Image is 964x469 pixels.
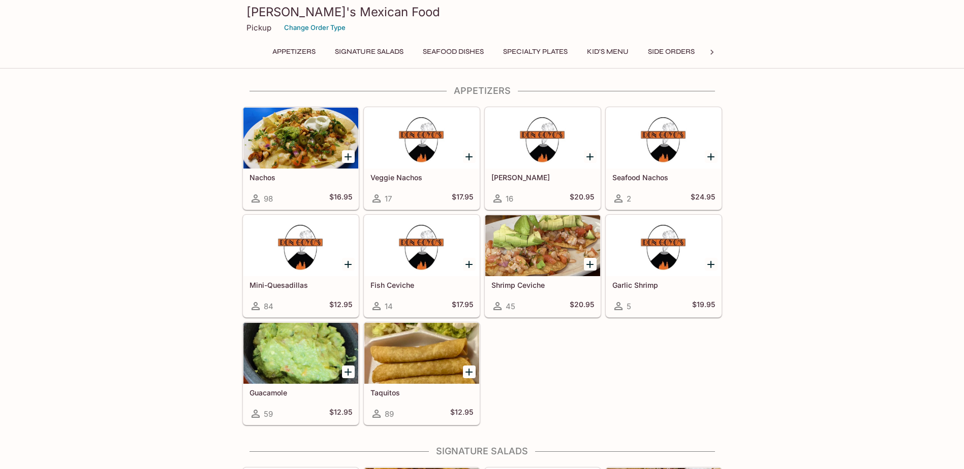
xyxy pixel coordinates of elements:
[506,301,515,311] span: 45
[329,192,352,205] h5: $16.95
[691,192,715,205] h5: $24.95
[612,173,715,182] h5: Seafood Nachos
[385,409,394,419] span: 89
[705,258,718,271] button: Add Garlic Shrimp
[584,150,597,163] button: Add Fajita Nachos
[417,45,489,59] button: Seafood Dishes
[364,108,479,169] div: Veggie Nachos
[242,446,722,457] h4: Signature Salads
[279,20,350,36] button: Change Order Type
[370,173,473,182] h5: Veggie Nachos
[485,215,601,317] a: Shrimp Ceviche45$20.95
[364,107,480,210] a: Veggie Nachos17$17.95
[627,301,631,311] span: 5
[264,301,273,311] span: 84
[606,107,722,210] a: Seafood Nachos2$24.95
[364,323,479,384] div: Taquitos
[485,108,600,169] div: Fajita Nachos
[370,281,473,289] h5: Fish Ceviche
[329,408,352,420] h5: $12.95
[612,281,715,289] h5: Garlic Shrimp
[581,45,634,59] button: Kid's Menu
[243,323,358,384] div: Guacamole
[584,258,597,271] button: Add Shrimp Ceviche
[506,194,513,204] span: 16
[570,300,594,312] h5: $20.95
[570,192,594,205] h5: $20.95
[485,107,601,210] a: [PERSON_NAME]16$20.95
[364,322,480,425] a: Taquitos89$12.95
[364,215,480,317] a: Fish Ceviche14$17.95
[242,85,722,96] h4: Appetizers
[364,215,479,276] div: Fish Ceviche
[450,408,473,420] h5: $12.95
[342,365,355,378] button: Add Guacamole
[491,173,594,182] h5: [PERSON_NAME]
[491,281,594,289] h5: Shrimp Ceviche
[342,258,355,271] button: Add Mini-Quesadillas
[463,365,476,378] button: Add Taquitos
[243,215,358,276] div: Mini-Quesadillas
[246,4,718,20] h3: [PERSON_NAME]'s Mexican Food
[329,45,409,59] button: Signature Salads
[606,108,721,169] div: Seafood Nachos
[246,23,271,32] p: Pickup
[497,45,573,59] button: Specialty Plates
[250,388,352,397] h5: Guacamole
[243,108,358,169] div: Nachos
[385,194,392,204] span: 17
[606,215,721,276] div: Garlic Shrimp
[329,300,352,312] h5: $12.95
[264,194,273,204] span: 98
[370,388,473,397] h5: Taquitos
[606,215,722,317] a: Garlic Shrimp5$19.95
[463,150,476,163] button: Add Veggie Nachos
[385,301,393,311] span: 14
[627,194,631,204] span: 2
[642,45,700,59] button: Side Orders
[243,322,359,425] a: Guacamole59$12.95
[264,409,273,419] span: 59
[452,192,473,205] h5: $17.95
[705,150,718,163] button: Add Seafood Nachos
[267,45,321,59] button: Appetizers
[243,215,359,317] a: Mini-Quesadillas84$12.95
[463,258,476,271] button: Add Fish Ceviche
[342,150,355,163] button: Add Nachos
[692,300,715,312] h5: $19.95
[250,173,352,182] h5: Nachos
[243,107,359,210] a: Nachos98$16.95
[452,300,473,312] h5: $17.95
[485,215,600,276] div: Shrimp Ceviche
[250,281,352,289] h5: Mini-Quesadillas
